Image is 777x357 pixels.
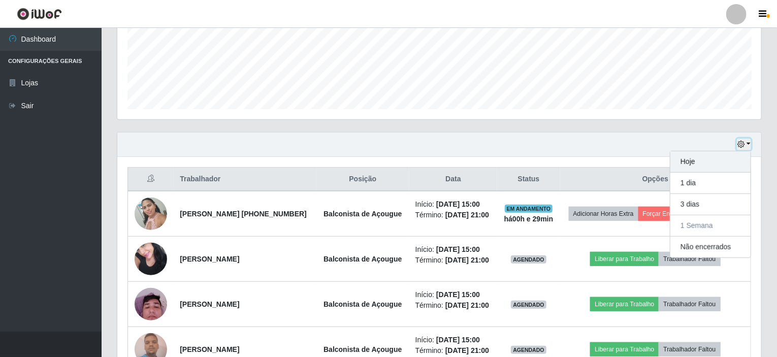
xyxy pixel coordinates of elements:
button: Adicionar Horas Extra [569,207,638,221]
img: 1702328329487.jpeg [135,192,167,235]
button: Liberar para Trabalho [590,252,659,266]
li: Término: [415,210,492,220]
li: Término: [415,300,492,311]
button: Trabalhador Faltou [659,342,720,356]
time: [DATE] 21:00 [445,211,489,219]
strong: Balconista de Açougue [323,255,402,263]
button: Forçar Encerramento [638,207,706,221]
time: [DATE] 15:00 [436,290,480,299]
button: Trabalhador Faltou [659,297,720,311]
th: Status [497,168,560,191]
li: Término: [415,255,492,266]
th: Data [409,168,498,191]
span: AGENDADO [511,301,546,309]
th: Opções [560,168,751,191]
strong: [PERSON_NAME] [180,345,239,353]
time: [DATE] 21:00 [445,301,489,309]
li: Início: [415,335,492,345]
time: [DATE] 15:00 [436,245,480,253]
th: Trabalhador [174,168,316,191]
li: Início: [415,199,492,210]
button: Hoje [670,151,751,173]
time: [DATE] 21:00 [445,346,489,354]
span: EM ANDAMENTO [505,205,553,213]
button: Trabalhador Faltou [659,252,720,266]
button: 3 dias [670,194,751,215]
li: Início: [415,244,492,255]
button: Liberar para Trabalho [590,342,659,356]
time: [DATE] 15:00 [436,336,480,344]
strong: Balconista de Açougue [323,300,402,308]
img: CoreUI Logo [17,8,62,20]
strong: Balconista de Açougue [323,345,402,353]
strong: [PERSON_NAME] [PHONE_NUMBER] [180,210,307,218]
li: Término: [415,345,492,356]
span: AGENDADO [511,346,546,354]
button: 1 Semana [670,215,751,237]
strong: há 00 h e 29 min [504,215,554,223]
span: AGENDADO [511,255,546,264]
time: [DATE] 15:00 [436,200,480,208]
button: 1 dia [670,173,751,194]
img: 1746197830896.jpeg [135,237,167,280]
li: Início: [415,289,492,300]
strong: Balconista de Açougue [323,210,402,218]
strong: [PERSON_NAME] [180,300,239,308]
button: Não encerrados [670,237,751,257]
time: [DATE] 21:00 [445,256,489,264]
strong: [PERSON_NAME] [180,255,239,263]
img: 1748283755662.jpeg [135,282,167,326]
th: Posição [316,168,409,191]
button: Liberar para Trabalho [590,297,659,311]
